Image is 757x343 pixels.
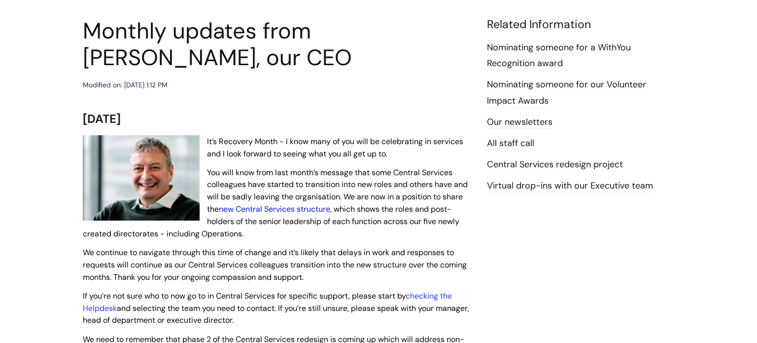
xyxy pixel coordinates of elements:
[207,136,463,159] span: It’s Recovery Month - I know many of you will be celebrating in services and I look forward to se...
[83,111,121,126] span: [DATE]
[83,291,452,313] a: checking the Helpdesk
[487,41,631,70] a: Nominating someone for a WithYou Recognition award
[219,204,330,214] a: new Central Services structure
[487,78,646,107] a: Nominating someone for our Volunteer Impact Awards
[487,18,674,32] h4: Related Information
[487,116,552,129] a: Our newsletters
[487,158,623,171] a: Central Services redesign project
[83,18,472,71] h1: Monthly updates from [PERSON_NAME], our CEO
[83,291,469,326] span: If you’re not sure who to now go to in Central Services for specific support, please start by and...
[487,137,534,150] a: All staff call
[83,79,168,91] div: Modified on: [DATE] 1:12 PM
[83,247,467,282] span: We continue to navigate through this time of change and it’s likely that delays in work and respo...
[83,135,200,221] img: WithYou Chief Executive Simon Phillips pictured looking at the camera and smiling
[83,167,468,239] span: You will know from last month’s message that some Central Services colleagues have started to tra...
[487,180,653,192] a: Virtual drop-ins with our Executive team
